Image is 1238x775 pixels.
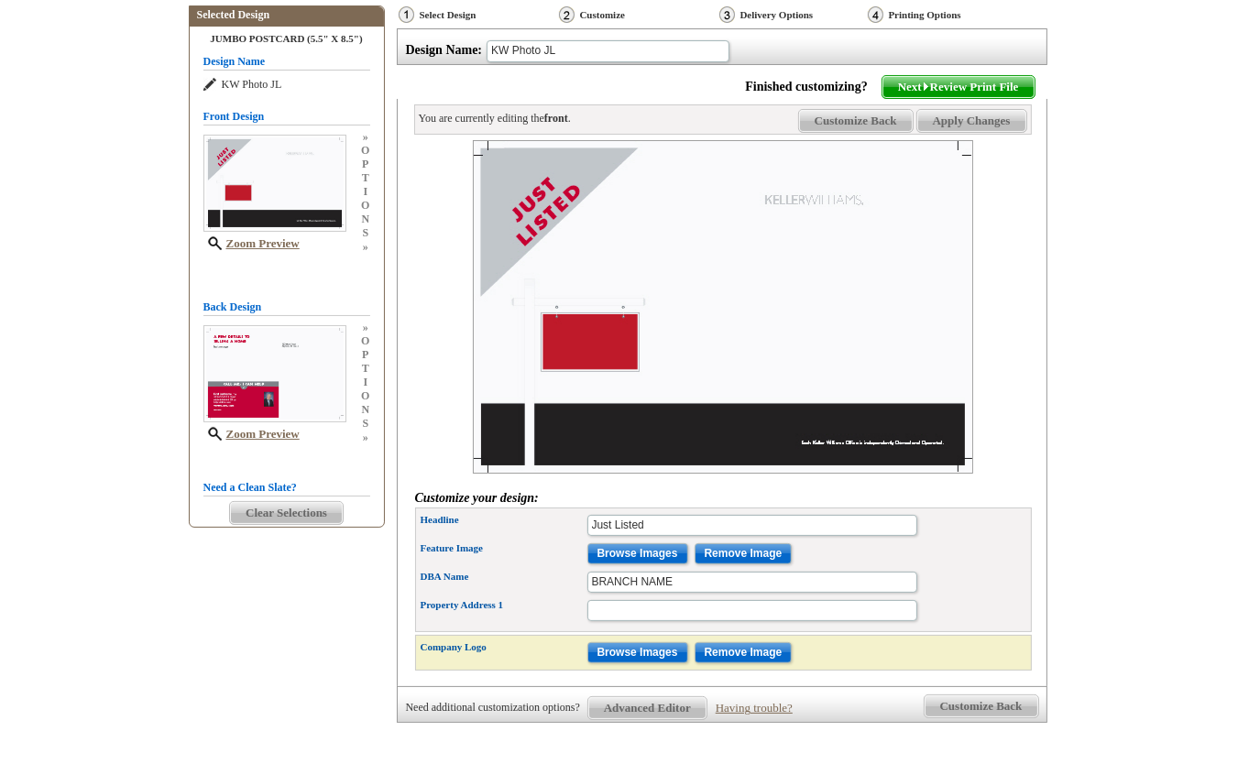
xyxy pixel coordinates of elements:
[397,5,557,28] div: Select Design
[361,348,369,362] span: p
[421,570,586,584] label: DBA Name
[557,5,718,28] div: Customize
[203,53,370,71] h5: Design Name
[361,130,369,144] span: »
[203,325,346,422] img: Z18906244_00001_2.jpg
[925,695,1038,717] span: Customize Back
[716,701,793,715] a: Having trouble?
[361,171,369,185] span: t
[473,140,973,474] img: Z18906244_00001_1.jpg
[695,642,793,663] input: Remove Image
[406,696,587,719] div: Need additional customization options?
[203,427,300,441] a: Zoom Preview
[361,431,369,444] span: »
[203,236,300,250] a: Zoom Preview
[406,43,483,57] strong: Design Name:
[190,6,384,23] div: Selected Design
[361,389,369,403] span: o
[588,697,707,719] span: Advanced Editor
[361,226,369,240] span: s
[868,6,883,23] img: Printing Options & Summary
[421,541,586,556] label: Feature Image
[203,108,370,126] h5: Front Design
[559,6,575,23] img: Customize
[421,598,586,613] label: Property Address 1
[203,135,346,232] img: Z18906244_00001_1.jpg
[361,158,369,171] span: p
[361,403,369,417] span: n
[719,6,735,23] img: Delivery Options
[361,185,369,199] span: i
[544,112,568,125] b: front
[421,513,586,528] label: Headline
[695,543,793,564] input: Remove Image
[799,110,913,132] span: Customize Back
[917,110,1026,132] span: Apply Changes
[587,543,688,564] input: Browse Images
[361,199,369,213] span: o
[361,321,369,334] span: »
[421,640,586,655] label: Company Logo
[361,334,369,348] span: o
[587,642,688,663] input: Browse Images
[203,479,370,497] h5: Need a Clean Slate?
[361,144,369,158] span: o
[587,696,707,720] a: Advanced Editor
[718,5,866,24] div: Delivery Options
[203,75,370,93] span: KW Photo JL
[922,82,930,91] img: button-next-arrow-white.png
[866,5,1029,24] div: Printing Options
[361,376,369,389] span: i
[361,417,369,431] span: s
[361,213,369,226] span: n
[415,491,539,505] i: Customize your design:
[230,502,343,524] span: Clear Selections
[882,76,1035,98] span: Next Review Print File
[203,299,370,316] h5: Back Design
[361,240,369,254] span: »
[361,362,369,376] span: t
[399,6,414,23] img: Select Design
[419,111,571,126] div: You are currently editing the .
[745,80,878,93] strong: Finished customizing?
[203,33,370,44] h4: Jumbo Postcard (5.5" x 8.5")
